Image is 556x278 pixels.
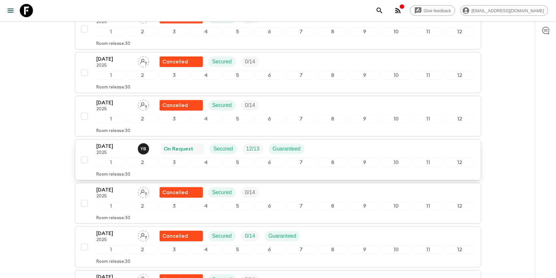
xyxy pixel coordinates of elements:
[414,71,443,80] div: 11
[160,56,203,67] div: Flash Pack cancellation
[208,56,236,67] div: Secured
[468,8,548,13] span: [EMAIL_ADDRESS][DOMAIN_NAME]
[255,71,284,80] div: 6
[287,202,316,210] div: 7
[382,27,411,36] div: 10
[162,232,188,240] p: Cancelled
[245,189,255,196] p: 0 / 14
[96,142,133,150] p: [DATE]
[212,101,232,109] p: Secured
[160,100,203,111] div: Flash Pack cancellation
[382,202,411,210] div: 10
[192,202,221,210] div: 4
[96,107,133,112] p: 2025
[4,4,17,17] button: menu
[255,27,284,36] div: 6
[287,71,316,80] div: 7
[223,27,252,36] div: 5
[192,71,221,80] div: 4
[246,145,260,153] p: 12 / 13
[241,187,259,198] div: Trip Fill
[96,216,130,221] p: Room release: 30
[140,146,146,152] p: Y B
[318,245,347,254] div: 8
[287,115,316,123] div: 7
[164,145,193,153] p: On Request
[242,144,263,154] div: Trip Fill
[318,158,347,167] div: 8
[245,101,255,109] p: 0 / 14
[414,158,443,167] div: 11
[414,202,443,210] div: 11
[208,100,236,111] div: Secured
[96,71,125,80] div: 1
[160,231,203,241] div: Flash Pack cancellation
[75,226,481,267] button: [DATE]2025Assign pack leaderFlash Pack cancellationSecuredTrip FillGuaranteed123456789101112Room ...
[223,202,252,210] div: 5
[255,202,284,210] div: 6
[160,158,189,167] div: 3
[350,115,379,123] div: 9
[128,158,157,167] div: 2
[241,100,259,111] div: Trip Fill
[96,245,125,254] div: 1
[138,189,149,194] span: Assign pack leader
[382,158,411,167] div: 10
[160,115,189,123] div: 3
[223,115,252,123] div: 5
[96,99,133,107] p: [DATE]
[128,115,157,123] div: 2
[160,187,203,198] div: Flash Pack cancellation
[318,202,347,210] div: 8
[287,158,316,167] div: 7
[138,58,149,63] span: Assign pack leader
[212,232,232,240] p: Secured
[96,172,130,177] p: Room release: 30
[445,27,474,36] div: 12
[138,145,150,151] span: Yogi Bear (Indra Prayogi)
[410,5,455,16] a: Give feedback
[350,245,379,254] div: 9
[160,27,189,36] div: 3
[96,55,133,63] p: [DATE]
[268,232,296,240] p: Guaranteed
[96,150,133,156] p: 2025
[445,202,474,210] div: 12
[75,52,481,93] button: [DATE]2025Assign pack leaderFlash Pack cancellationSecuredTrip Fill123456789101112Room release:30
[138,232,149,238] span: Assign pack leader
[445,115,474,123] div: 12
[96,194,133,199] p: 2025
[208,231,236,241] div: Secured
[414,115,443,123] div: 11
[212,58,232,66] p: Secured
[128,27,157,36] div: 2
[414,27,443,36] div: 11
[160,202,189,210] div: 3
[245,58,255,66] p: 0 / 14
[212,189,232,196] p: Secured
[287,245,316,254] div: 7
[162,58,188,66] p: Cancelled
[138,102,149,107] span: Assign pack leader
[460,5,548,16] div: [EMAIL_ADDRESS][DOMAIN_NAME]
[223,71,252,80] div: 5
[192,27,221,36] div: 4
[241,56,259,67] div: Trip Fill
[208,187,236,198] div: Secured
[75,139,481,180] button: [DATE]2025Yogi Bear (Indra Prayogi)On RequestSecuredTrip FillGuaranteed123456789101112Room releas...
[96,27,125,36] div: 1
[162,189,188,196] p: Cancelled
[245,232,255,240] p: 0 / 14
[96,186,133,194] p: [DATE]
[128,71,157,80] div: 2
[128,245,157,254] div: 2
[420,8,455,13] span: Give feedback
[160,71,189,80] div: 3
[382,115,411,123] div: 10
[96,63,133,68] p: 2025
[223,245,252,254] div: 5
[382,245,411,254] div: 10
[213,145,233,153] p: Secured
[96,259,130,264] p: Room release: 30
[96,115,125,123] div: 1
